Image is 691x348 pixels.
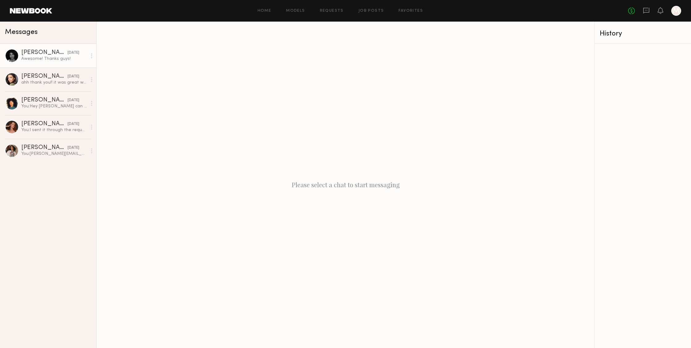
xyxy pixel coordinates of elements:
[286,9,305,13] a: Models
[671,6,681,16] a: M
[258,9,271,13] a: Home
[21,151,87,157] div: You: [PERSON_NAME][EMAIL_ADDRESS][PERSON_NAME][DOMAIN_NAME] works. Or, you can put the content in...
[21,50,68,56] div: [PERSON_NAME]
[600,30,686,37] div: History
[21,145,68,151] div: [PERSON_NAME] S.
[21,127,87,133] div: You: I sent it through the request edits section on here.
[21,121,68,127] div: [PERSON_NAME]
[5,29,38,36] span: Messages
[68,74,79,80] div: [DATE]
[68,97,79,103] div: [DATE]
[358,9,384,13] a: Job Posts
[21,80,87,85] div: ahh thank you!! it was great working with you :)
[21,97,68,103] div: [PERSON_NAME]
[68,145,79,151] div: [DATE]
[320,9,344,13] a: Requests
[68,121,79,127] div: [DATE]
[97,22,594,348] div: Please select a chat to start messaging
[21,56,87,62] div: Awesome! Thanks guys!
[68,50,79,56] div: [DATE]
[21,73,68,80] div: [PERSON_NAME]
[399,9,423,13] a: Favorites
[21,103,87,109] div: You: Hey [PERSON_NAME] can you please upload all of your edited and individual clips/photos to th...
